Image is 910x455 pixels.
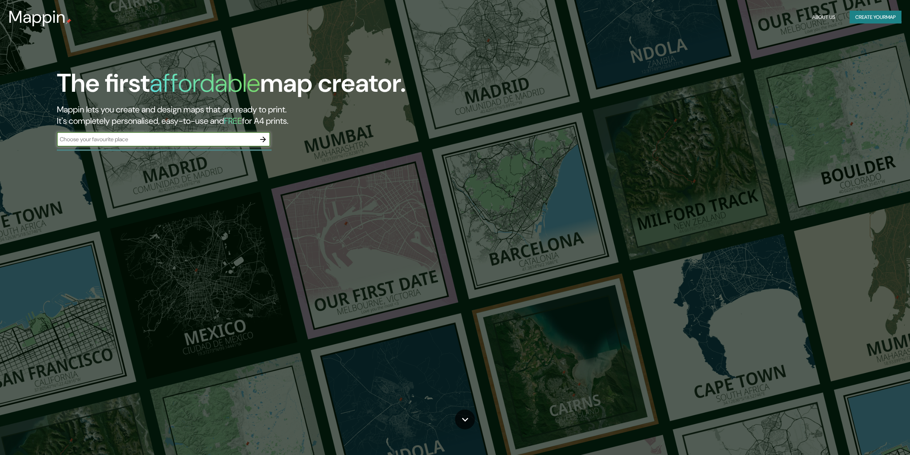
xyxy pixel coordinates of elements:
[57,68,406,104] h1: The first map creator.
[224,115,242,126] h5: FREE
[850,11,901,24] button: Create yourmap
[57,104,512,127] h2: Mappin lets you create and design maps that are ready to print. It's completely personalised, eas...
[66,18,71,24] img: mappin-pin
[809,11,838,24] button: About Us
[847,427,902,447] iframe: Help widget launcher
[57,135,256,143] input: Choose your favourite place
[9,7,66,27] h3: Mappin
[150,67,260,100] h1: affordable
